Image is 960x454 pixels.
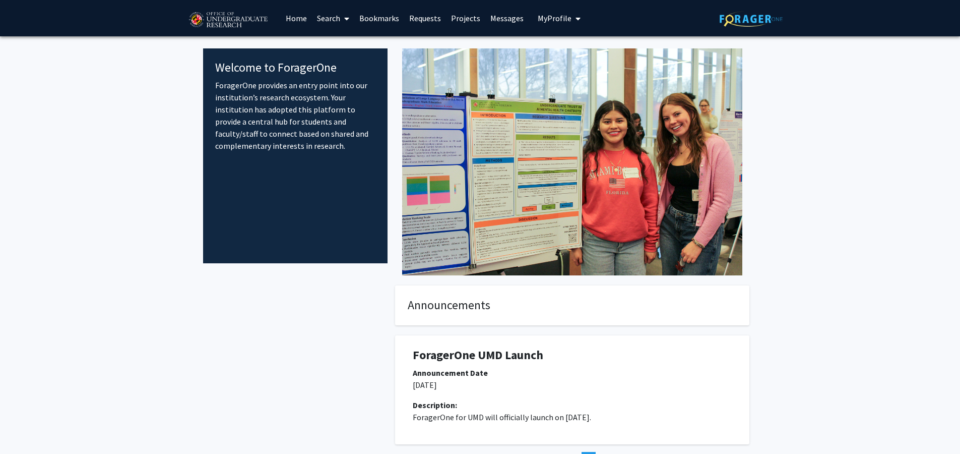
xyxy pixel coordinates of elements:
p: ForagerOne provides an entry point into our institution’s research ecosystem. Your institution ha... [215,79,376,152]
p: [DATE] [413,379,732,391]
h4: Announcements [408,298,737,313]
span: My Profile [538,13,571,23]
h4: Welcome to ForagerOne [215,61,376,75]
a: Bookmarks [354,1,404,36]
a: Messages [485,1,529,36]
div: Announcement Date [413,367,732,379]
a: Search [312,1,354,36]
img: ForagerOne Logo [720,11,783,27]
img: University of Maryland Logo [185,8,271,33]
iframe: Chat [8,409,43,446]
img: Cover Image [402,48,742,275]
a: Home [281,1,312,36]
div: Description: [413,399,732,411]
h1: ForagerOne UMD Launch [413,348,732,363]
p: ForagerOne for UMD will officially launch on [DATE]. [413,411,732,423]
a: Projects [446,1,485,36]
a: Requests [404,1,446,36]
